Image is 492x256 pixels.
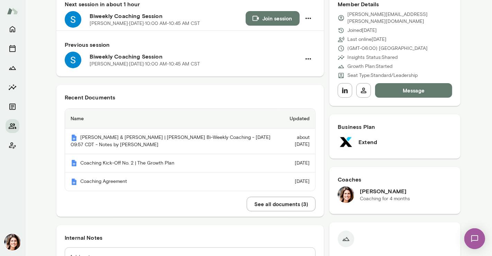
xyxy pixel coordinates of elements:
h6: Biweekly Coaching Session [90,52,301,61]
td: [DATE] [278,154,315,173]
h6: Extend [358,138,377,146]
img: Gwen Throckmorton [338,186,354,203]
button: Message [375,83,452,98]
td: [DATE] [278,173,315,191]
button: Documents [6,100,19,114]
p: Last online [DATE] [347,36,386,43]
img: Mento [71,160,78,167]
td: about [DATE] [278,129,315,154]
button: Client app [6,139,19,152]
img: Mento [71,134,78,141]
th: Name [65,109,278,129]
h6: Business Plan [338,123,452,131]
p: (GMT-06:00) [GEOGRAPHIC_DATA] [347,45,428,52]
button: Sessions [6,42,19,55]
button: See all documents (3) [247,197,316,211]
h6: Biweekly Coaching Session [90,12,246,20]
th: Coaching Kick-Off No. 2 | The Growth Plan [65,154,278,173]
button: Members [6,119,19,133]
h6: Recent Documents [65,93,316,101]
th: Updated [278,109,315,129]
img: Mento [7,5,18,18]
button: Home [6,22,19,36]
p: Joined [DATE] [347,27,377,34]
p: [PERSON_NAME] · [DATE] · 10:00 AM-10:45 AM CST [90,61,200,68]
p: Growth Plan: Started [347,63,392,70]
th: [PERSON_NAME] & [PERSON_NAME] | [PERSON_NAME] Bi-Weekly Coaching - [DATE] 09:57 CDT - Notes by [P... [65,129,278,154]
p: Insights Status: Shared [347,54,398,61]
img: Mento [71,178,78,185]
button: Insights [6,80,19,94]
p: [PERSON_NAME] · [DATE] · 10:00 AM-10:45 AM CST [90,20,200,27]
p: Coaching for 4 months [360,195,410,202]
button: Growth Plan [6,61,19,75]
img: Gwen Throckmorton [4,234,21,250]
p: Seat Type: Standard/Leadership [347,72,418,79]
th: Coaching Agreement [65,173,278,191]
h6: Internal Notes [65,233,316,242]
p: [PERSON_NAME][EMAIL_ADDRESS][PERSON_NAME][DOMAIN_NAME] [347,11,452,25]
h6: Previous session [65,41,316,49]
h6: [PERSON_NAME] [360,187,410,195]
h6: Coaches [338,175,452,184]
button: Join session [246,11,300,26]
